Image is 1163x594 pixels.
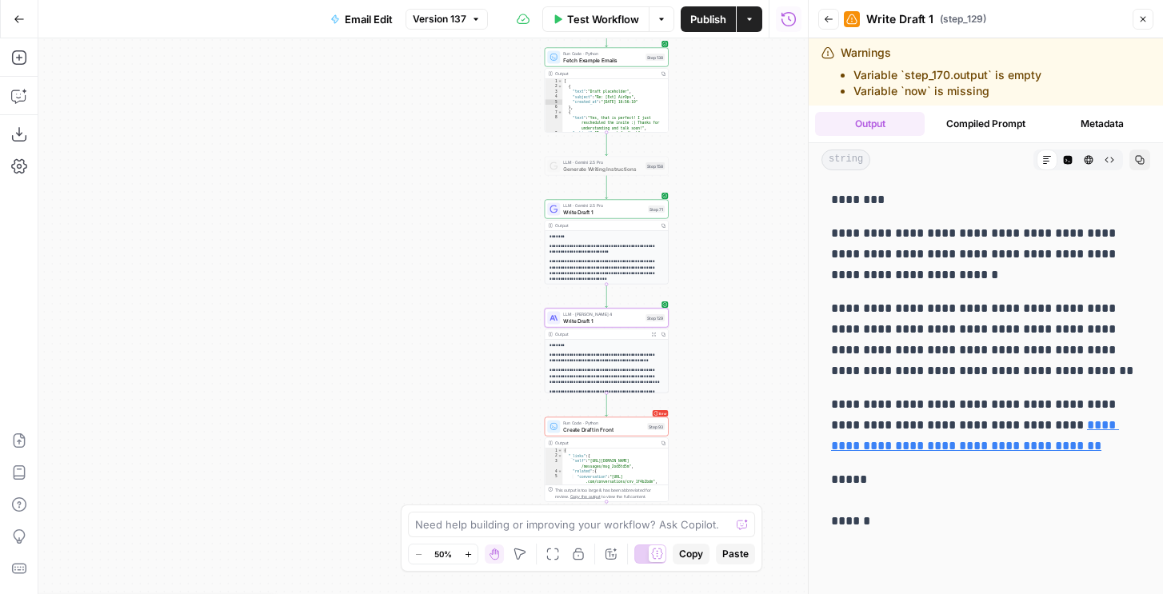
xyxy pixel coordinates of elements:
[558,110,562,116] span: Toggle code folding, rows 7 through 11
[563,317,642,325] span: Write Draft 1
[545,100,562,106] div: 5
[563,420,644,426] span: Run Code · Python
[545,110,562,116] div: 7
[648,205,665,213] div: Step 71
[1047,112,1157,136] button: Metadata
[563,208,645,216] span: Write Draft 1
[605,133,608,156] g: Edge from step_138 to step_158
[853,67,1041,83] li: Variable `step_170.output` is empty
[558,79,562,85] span: Toggle code folding, rows 1 through 52
[321,6,402,32] button: Email Edit
[690,11,726,27] span: Publish
[645,162,665,169] div: Step 158
[558,469,562,475] span: Toggle code folding, rows 4 through 8
[645,54,665,61] div: Step 138
[563,56,642,64] span: Fetch Example Emails
[605,176,608,199] g: Edge from step_158 to step_71
[567,11,639,27] span: Test Workflow
[545,48,669,133] div: Run Code · PythonFetch Example EmailsStep 138Output[ { "text":"Draft placeholder", "subject":"Re:...
[841,45,1041,99] div: Warnings
[545,453,562,459] div: 2
[605,32,608,47] g: Edge from step_170-conditional-end to step_138
[545,448,562,454] div: 1
[545,115,562,131] div: 8
[545,105,562,110] div: 6
[563,159,642,165] span: LLM · Gemini 2.5 Pro
[815,112,925,136] button: Output
[542,6,649,32] button: Test Workflow
[545,469,562,475] div: 4
[555,222,656,229] div: Output
[645,314,665,321] div: Step 129
[563,165,642,173] span: Generate Writing Instructions
[866,11,933,27] span: Write Draft 1
[821,149,870,170] span: string
[545,417,669,502] div: ErrorRun Code · PythonCreate Draft in FrontStep 93Output{ "_links":{ "self":"[URL][DOMAIN_NAME] /...
[558,448,562,454] span: Toggle code folding, rows 1 through 17
[345,11,393,27] span: Email Edit
[545,131,562,137] div: 9
[545,459,562,469] div: 3
[659,409,667,418] span: Error
[647,423,665,430] div: Step 93
[563,425,644,433] span: Create Draft in Front
[931,112,1041,136] button: Compiled Prompt
[545,90,562,95] div: 3
[555,70,656,77] div: Output
[605,502,608,525] g: Edge from step_93 to end
[563,311,642,317] span: LLM · [PERSON_NAME] 4
[558,84,562,90] span: Toggle code folding, rows 2 through 6
[673,544,709,564] button: Copy
[679,547,703,561] span: Copy
[605,285,608,308] g: Edge from step_71 to step_129
[563,50,642,57] span: Run Code · Python
[940,12,986,26] span: ( step_129 )
[406,9,488,30] button: Version 137
[570,494,601,499] span: Copy the output
[563,202,645,209] span: LLM · Gemini 2.5 Pro
[558,453,562,459] span: Toggle code folding, rows 2 through 9
[434,548,452,560] span: 50%
[545,474,562,484] div: 5
[413,12,466,26] span: Version 137
[853,83,1041,99] li: Variable `now` is missing
[555,487,665,500] div: This output is too large & has been abbreviated for review. to view the full content.
[555,440,656,446] div: Output
[722,547,749,561] span: Paste
[545,79,562,85] div: 1
[555,331,646,337] div: Output
[605,393,608,417] g: Edge from step_129 to step_93
[545,84,562,90] div: 2
[716,544,755,564] button: Paste
[681,6,736,32] button: Publish
[545,157,669,176] div: LLM · Gemini 2.5 ProGenerate Writing InstructionsStep 158
[545,94,562,100] div: 4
